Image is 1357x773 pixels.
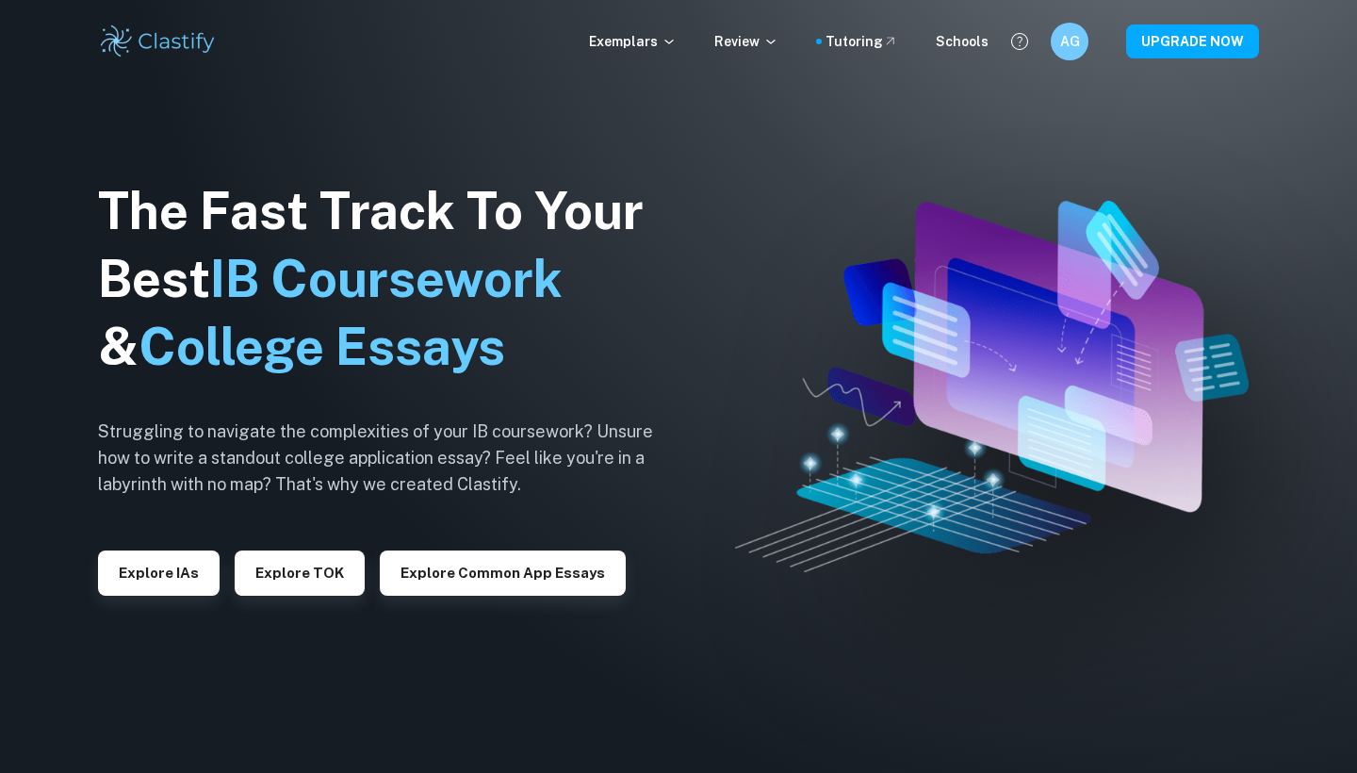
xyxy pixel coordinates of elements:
a: Explore IAs [98,563,220,581]
img: Clastify hero [735,201,1248,572]
a: Schools [936,31,989,52]
h6: Struggling to navigate the complexities of your IB coursework? Unsure how to write a standout col... [98,419,682,498]
p: Review [714,31,778,52]
button: AG [1051,23,1088,60]
img: Clastify logo [98,23,218,60]
a: Tutoring [826,31,898,52]
button: Explore IAs [98,551,220,596]
button: UPGRADE NOW [1126,25,1259,58]
a: Explore Common App essays [380,563,626,581]
h6: AG [1059,31,1081,52]
a: Explore TOK [235,563,365,581]
button: Explore Common App essays [380,551,626,596]
p: Exemplars [589,31,677,52]
span: College Essays [139,317,505,376]
h1: The Fast Track To Your Best & [98,177,682,381]
span: IB Coursework [210,249,563,308]
button: Help and Feedback [1004,25,1036,58]
button: Explore TOK [235,551,365,596]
